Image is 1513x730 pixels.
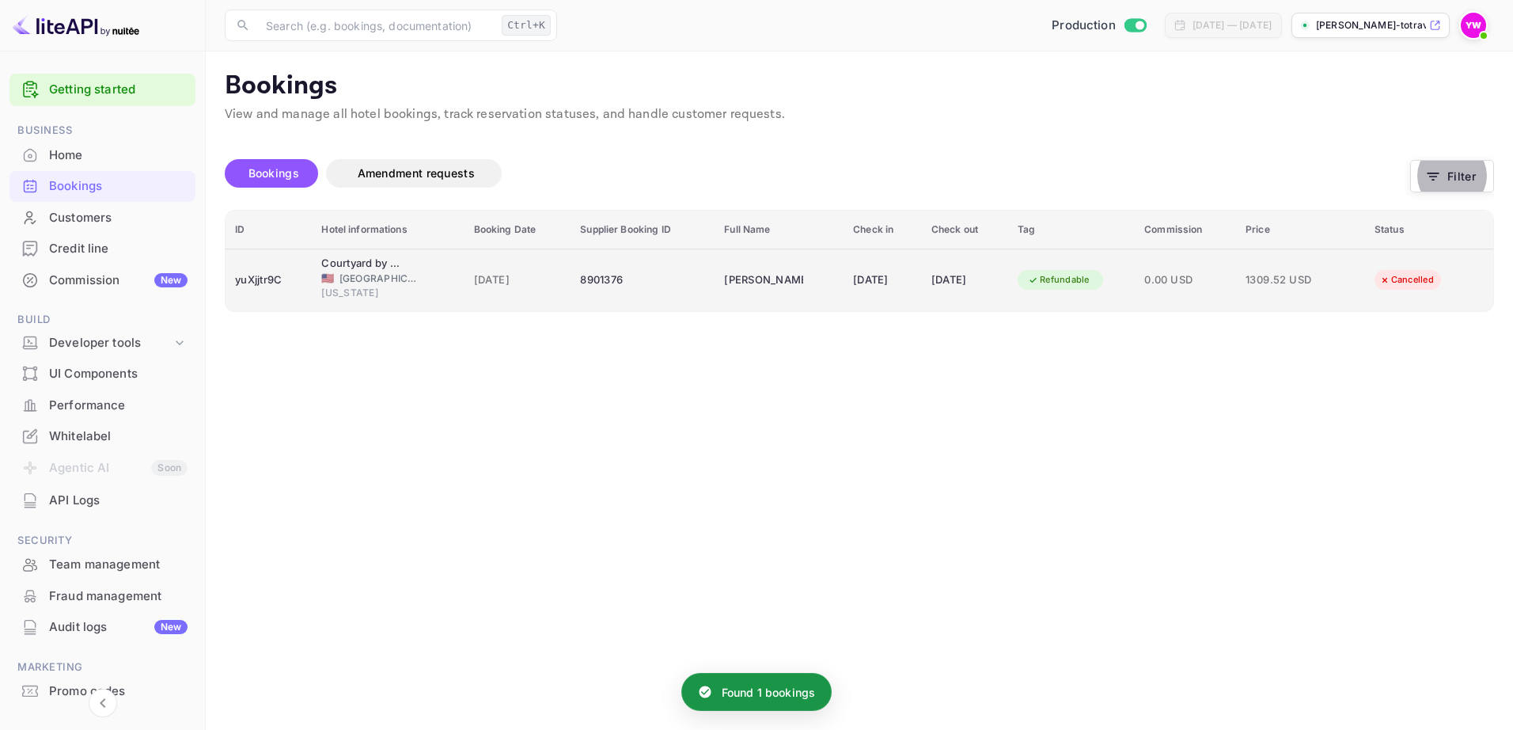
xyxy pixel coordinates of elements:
[49,365,188,383] div: UI Components
[1410,160,1494,192] button: Filter
[49,492,188,510] div: API Logs
[571,211,715,249] th: Supplier Booking ID
[9,203,195,232] a: Customers
[9,171,195,200] a: Bookings
[9,390,195,420] a: Performance
[49,556,188,574] div: Team management
[49,209,188,227] div: Customers
[9,171,195,202] div: Bookings
[844,211,922,249] th: Check in
[49,81,188,99] a: Getting started
[49,587,188,606] div: Fraud management
[9,421,195,452] div: Whitelabel
[49,428,188,446] div: Whitelabel
[154,620,188,634] div: New
[89,689,117,717] button: Collapse navigation
[9,140,195,171] div: Home
[225,159,1410,188] div: account-settings tabs
[1144,272,1227,289] span: 0.00 USD
[931,268,999,293] div: [DATE]
[49,334,172,352] div: Developer tools
[9,581,195,610] a: Fraud management
[9,485,195,516] div: API Logs
[321,256,400,272] div: Courtyard by Marriott New York Manhattan / Central Park
[1018,270,1100,290] div: Refundable
[1052,17,1116,35] span: Production
[9,265,195,295] a: CommissionNew
[1369,270,1444,290] div: Cancelled
[9,359,195,388] a: UI Components
[9,549,195,580] div: Team management
[1045,17,1152,35] div: Switch to Sandbox mode
[248,166,299,180] span: Bookings
[474,272,562,289] span: [DATE]
[49,177,188,196] div: Bookings
[465,211,571,249] th: Booking Date
[49,240,188,258] div: Credit line
[580,268,705,293] div: 8901376
[1461,13,1486,38] img: Yahav Winkler
[9,122,195,139] span: Business
[9,612,195,643] div: Audit logsNew
[49,618,188,637] div: Audit logs
[853,268,912,293] div: [DATE]
[724,268,803,293] div: EUGENE KUPERMAN
[9,329,195,357] div: Developer tools
[49,397,188,415] div: Performance
[9,311,195,329] span: Build
[49,682,188,701] div: Promo codes
[9,676,195,705] a: Promo codes
[154,273,188,287] div: New
[9,203,195,234] div: Customers
[256,10,495,41] input: Search (e.g. bookings, documentation)
[1236,211,1365,249] th: Price
[225,70,1494,102] p: Bookings
[715,211,844,249] th: Full Name
[9,421,195,451] a: Whitelabel
[9,532,195,549] span: Security
[321,286,400,300] span: [US_STATE]
[225,105,1494,124] p: View and manage all hotel bookings, track reservation statuses, and handle customer requests.
[49,272,188,290] div: Commission
[9,676,195,707] div: Promo codes
[1365,211,1493,249] th: Status
[49,146,188,165] div: Home
[502,15,551,36] div: Ctrl+K
[9,140,195,169] a: Home
[1193,18,1272,32] div: [DATE] — [DATE]
[9,612,195,641] a: Audit logsNew
[9,74,195,106] div: Getting started
[235,268,302,293] div: yuXjjtr9C
[226,211,1493,311] table: booking table
[339,272,419,286] span: [GEOGRAPHIC_DATA]
[1246,272,1325,289] span: 1309.52 USD
[9,265,195,296] div: CommissionNew
[358,166,475,180] span: Amendment requests
[9,549,195,579] a: Team management
[9,359,195,390] div: UI Components
[722,684,815,701] p: Found 1 bookings
[922,211,1008,249] th: Check out
[9,581,195,612] div: Fraud management
[226,211,312,249] th: ID
[9,659,195,676] span: Marketing
[9,234,195,263] a: Credit line
[9,234,195,264] div: Credit line
[13,13,139,38] img: LiteAPI logo
[1316,18,1426,32] p: [PERSON_NAME]-totravel...
[1008,211,1135,249] th: Tag
[1135,211,1236,249] th: Commission
[312,211,464,249] th: Hotel informations
[9,485,195,515] a: API Logs
[321,273,334,283] span: United States of America
[9,390,195,421] div: Performance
